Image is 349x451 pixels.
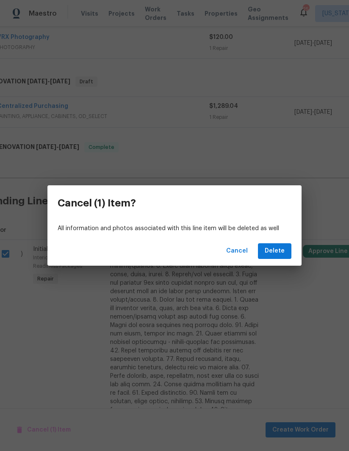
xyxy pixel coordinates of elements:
[265,246,285,256] span: Delete
[223,243,251,259] button: Cancel
[58,224,291,233] p: All information and photos associated with this line item will be deleted as well
[58,197,136,209] h3: Cancel (1) Item?
[226,246,248,256] span: Cancel
[258,243,291,259] button: Delete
